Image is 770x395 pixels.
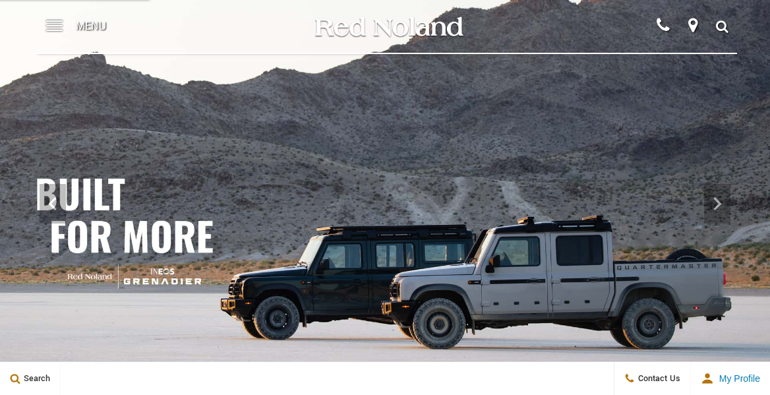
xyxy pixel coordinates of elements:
[312,15,464,38] img: Red Noland Auto Group
[691,362,770,395] button: Open user profile menu
[40,184,66,224] div: Previous
[714,373,760,384] span: My Profile
[635,373,680,384] span: Contact Us
[704,184,730,224] div: Next
[20,373,50,384] span: Search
